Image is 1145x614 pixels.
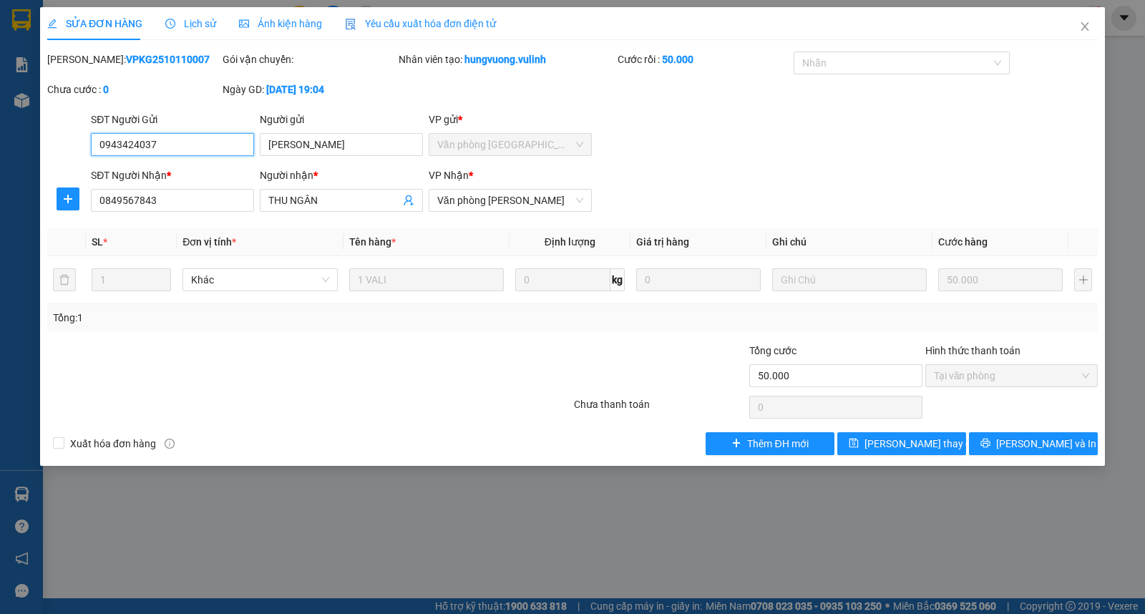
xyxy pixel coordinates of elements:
[399,52,615,67] div: Nhân viên tạo:
[239,19,249,29] span: picture
[103,84,109,95] b: 0
[260,167,423,183] div: Người nhận
[403,195,414,206] span: user-add
[1079,21,1091,32] span: close
[731,438,741,449] span: plus
[437,190,583,211] span: Văn phòng Vũ Linh
[91,112,254,127] div: SĐT Người Gửi
[766,228,932,256] th: Ghi chú
[165,18,216,29] span: Lịch sử
[938,236,988,248] span: Cước hàng
[706,432,834,455] button: plusThêm ĐH mới
[429,112,592,127] div: VP gửi
[47,82,220,97] div: Chưa cước :
[165,19,175,29] span: clock-circle
[57,187,79,210] button: plus
[223,82,395,97] div: Ngày GD:
[938,268,1063,291] input: 0
[980,438,990,449] span: printer
[57,193,79,205] span: plus
[92,236,103,248] span: SL
[747,436,808,452] span: Thêm ĐH mới
[1065,7,1105,47] button: Close
[864,436,979,452] span: [PERSON_NAME] thay đổi
[260,112,423,127] div: Người gửi
[837,432,966,455] button: save[PERSON_NAME] thay đổi
[349,268,504,291] input: VD: Bàn, Ghế
[126,54,210,65] b: VPKG2510110007
[636,268,761,291] input: 0
[545,236,595,248] span: Định lượng
[47,52,220,67] div: [PERSON_NAME]:
[345,18,496,29] span: Yêu cầu xuất hóa đơn điện tử
[266,84,324,95] b: [DATE] 19:04
[223,52,395,67] div: Gói vận chuyển:
[849,438,859,449] span: save
[437,134,583,155] span: Văn phòng Kiên Giang
[165,439,175,449] span: info-circle
[53,268,76,291] button: delete
[572,396,748,421] div: Chưa thanh toán
[610,268,625,291] span: kg
[53,310,443,326] div: Tổng: 1
[239,18,322,29] span: Ảnh kiện hàng
[47,18,142,29] span: SỬA ĐƠN HÀNG
[464,54,546,65] b: hungvuong.vulinh
[662,54,693,65] b: 50.000
[749,345,796,356] span: Tổng cước
[429,170,469,181] span: VP Nhận
[349,236,396,248] span: Tên hàng
[618,52,790,67] div: Cước rồi :
[996,436,1096,452] span: [PERSON_NAME] và In
[934,365,1089,386] span: Tại văn phòng
[182,236,236,248] span: Đơn vị tính
[925,345,1020,356] label: Hình thức thanh toán
[636,236,689,248] span: Giá trị hàng
[191,269,328,291] span: Khác
[772,268,927,291] input: Ghi Chú
[47,19,57,29] span: edit
[64,436,162,452] span: Xuất hóa đơn hàng
[1074,268,1092,291] button: plus
[969,432,1098,455] button: printer[PERSON_NAME] và In
[345,19,356,30] img: icon
[91,167,254,183] div: SĐT Người Nhận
